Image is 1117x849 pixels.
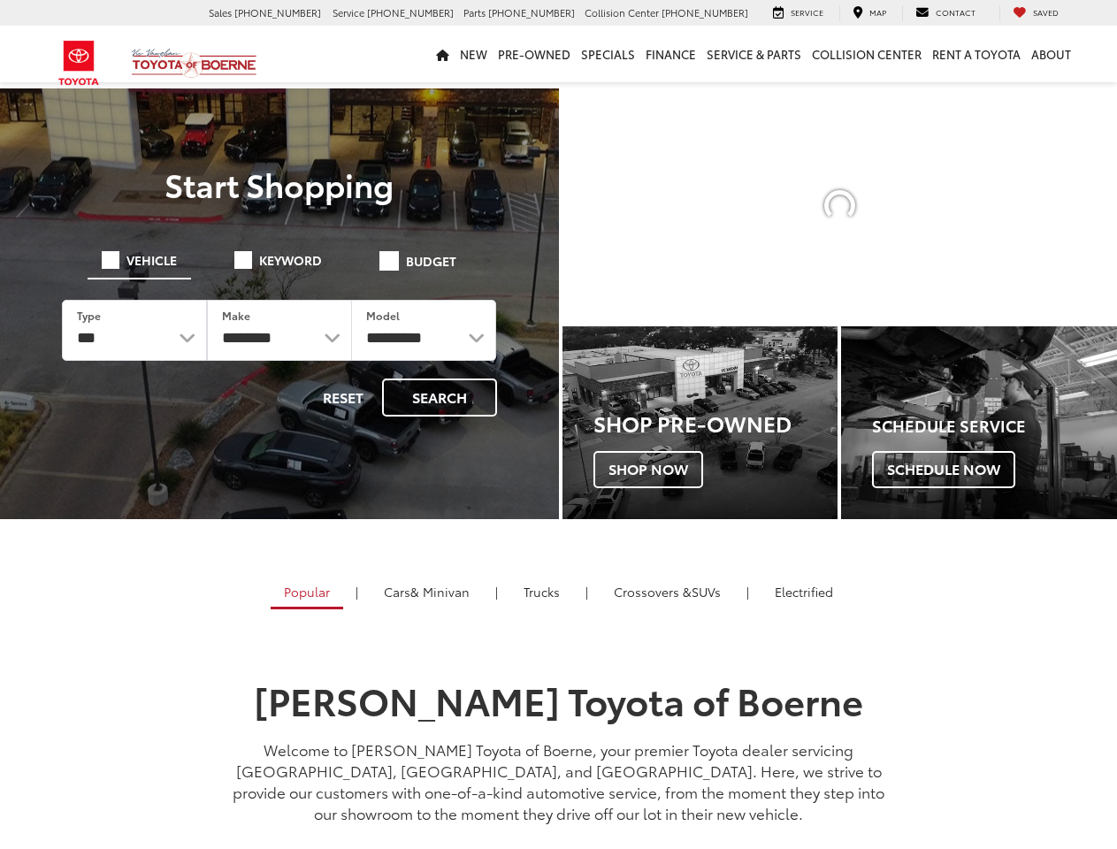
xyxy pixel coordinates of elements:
a: My Saved Vehicles [999,5,1072,21]
a: Finance [640,26,701,82]
span: Crossovers & [614,583,692,600]
li: | [351,583,363,600]
li: | [491,583,502,600]
span: [PHONE_NUMBER] [367,5,454,19]
label: Make [222,308,250,323]
a: Home [431,26,455,82]
a: Service [760,5,837,21]
a: Collision Center [807,26,927,82]
span: Service [791,6,823,18]
li: | [742,583,754,600]
span: Vehicle [126,254,177,266]
span: Schedule Now [872,451,1015,488]
a: Cars [371,577,483,607]
a: About [1026,26,1076,82]
a: Map [839,5,899,21]
span: Saved [1033,6,1059,18]
a: Shop Pre-Owned Shop Now [562,326,838,519]
span: & Minivan [410,583,470,600]
span: [PHONE_NUMBER] [662,5,748,19]
span: Keyword [259,254,322,266]
span: [PHONE_NUMBER] [234,5,321,19]
span: Budget [406,255,456,267]
li: | [581,583,593,600]
div: Toyota [562,326,838,519]
h1: [PERSON_NAME] Toyota of Boerne [227,679,891,720]
a: Rent a Toyota [927,26,1026,82]
a: Popular [271,577,343,609]
div: Toyota [841,326,1117,519]
a: Trucks [510,577,573,607]
h4: Schedule Service [872,417,1117,435]
p: Start Shopping [37,166,522,202]
a: Electrified [761,577,846,607]
img: Vic Vaughan Toyota of Boerne [131,48,257,79]
a: Contact [902,5,989,21]
img: Toyota [46,34,112,92]
span: Collision Center [585,5,659,19]
label: Type [77,308,101,323]
span: Service [333,5,364,19]
span: [PHONE_NUMBER] [488,5,575,19]
a: Schedule Service Schedule Now [841,326,1117,519]
span: Contact [936,6,975,18]
a: SUVs [601,577,734,607]
h3: Shop Pre-Owned [593,411,838,434]
button: Search [382,379,497,417]
a: Service & Parts: Opens in a new tab [701,26,807,82]
a: New [455,26,493,82]
a: Pre-Owned [493,26,576,82]
p: Welcome to [PERSON_NAME] Toyota of Boerne, your premier Toyota dealer servicing [GEOGRAPHIC_DATA]... [227,738,891,823]
label: Model [366,308,400,323]
span: Sales [209,5,232,19]
span: Map [869,6,886,18]
button: Reset [308,379,379,417]
a: Specials [576,26,640,82]
span: Shop Now [593,451,703,488]
span: Parts [463,5,486,19]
